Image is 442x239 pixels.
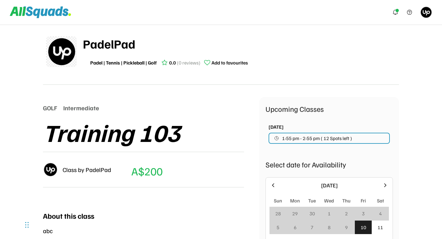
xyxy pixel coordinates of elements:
div: Tue [308,197,316,204]
div: Thu [342,197,351,204]
div: 28 [275,210,281,217]
div: GOLF [43,103,57,112]
div: Intermediate [63,103,99,112]
div: 11 [378,224,383,231]
div: Sun [274,197,282,204]
div: PadelPad [83,34,399,53]
div: Add to favourites [211,59,248,66]
div: Padel | Tennis | Pickleball | Golf [90,59,157,66]
div: Wed [324,197,334,204]
div: 29 [292,210,298,217]
div: 30 [309,210,315,217]
img: png-clipart-upwork-computer-icons-freelancer-others-miscellaneous-text-thumbnail.png [43,162,58,177]
div: (0 reviews) [177,59,200,66]
div: abc [43,226,53,235]
div: [DATE] [280,181,378,190]
div: About this class [43,210,94,221]
div: 6 [294,224,297,231]
div: A$200 [131,163,163,179]
div: 1 [328,210,331,217]
div: 4 [379,210,382,217]
div: [DATE] [269,123,284,131]
div: Mon [290,197,300,204]
div: 7 [311,224,313,231]
img: png-clipart-upwork-computer-icons-freelancer-others-miscellaneous-text-thumbnail.png [46,36,77,67]
div: 8 [328,224,331,231]
img: png-clipart-upwork-computer-icons-freelancer-others-miscellaneous-text-thumbnail.png [420,6,432,18]
span: 1:55 pm - 2:55 pm ( 12 Spots left ) [282,136,352,141]
div: Fri [361,197,366,204]
div: 5 [277,224,279,231]
button: 1:55 pm - 2:55 pm ( 12 Spots left ) [269,133,390,144]
div: Sat [377,197,384,204]
div: Upcoming Classes [266,103,393,114]
div: Class by PadelPad [63,165,111,174]
div: 3 [362,210,365,217]
div: Select date for Availability [266,159,393,170]
div: Training 103 [43,119,180,146]
div: 10 [361,224,366,231]
div: 0.0 [169,59,176,66]
div: 9 [345,224,348,231]
div: 2 [345,210,348,217]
